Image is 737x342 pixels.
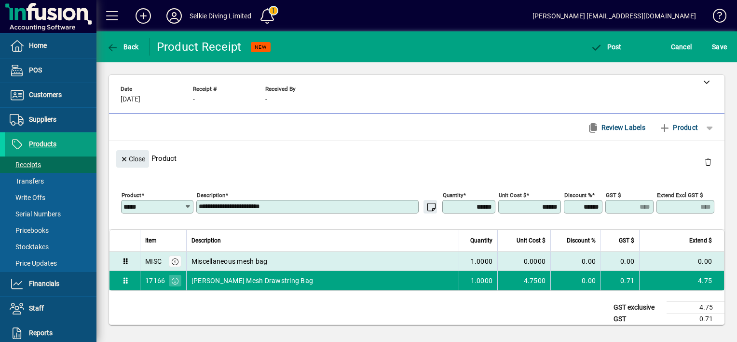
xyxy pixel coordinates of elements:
td: 0.00 [601,252,639,271]
a: Pricebooks [5,222,96,239]
td: 4.75 [667,302,724,313]
td: 1.0000 [459,271,497,290]
a: POS [5,58,96,83]
span: ost [590,43,622,51]
a: Serial Numbers [5,206,96,222]
span: Financials [29,280,59,287]
span: 4.7500 [524,276,546,285]
button: Profile [159,7,190,25]
td: 0.00 [550,252,601,271]
span: Item [145,235,157,246]
mat-label: Quantity [443,192,463,199]
span: Extend $ [689,235,712,246]
td: [PERSON_NAME] Mesh Drawstring Bag [186,271,459,290]
span: Quantity [470,235,492,246]
span: Write Offs [10,194,45,201]
span: Unit Cost $ [517,235,546,246]
div: MISC [145,256,162,266]
span: Reports [29,329,53,337]
span: Stocktakes [10,243,49,251]
span: Home [29,42,47,49]
a: Financials [5,272,96,296]
span: 0.0000 [524,256,546,266]
div: [PERSON_NAME] [EMAIL_ADDRESS][DOMAIN_NAME] [532,8,696,24]
app-page-header-button: Back [96,38,150,56]
span: ave [712,39,727,55]
span: POS [29,66,42,74]
span: Description [191,235,221,246]
span: Transfers [10,177,44,185]
a: Transfers [5,173,96,189]
td: 0.71 [667,313,724,325]
span: Cancel [671,39,692,55]
app-page-header-button: Delete [696,157,720,166]
button: Cancel [669,38,695,56]
td: GST exclusive [609,302,667,313]
span: Close [120,151,145,167]
span: P [607,43,612,51]
span: Pricebooks [10,227,49,234]
div: 17166 [145,276,165,285]
span: Suppliers [29,115,56,123]
td: 0.00 [550,271,601,290]
div: Product Receipt [157,39,242,55]
button: Product [654,119,703,136]
span: NEW [255,44,267,50]
a: Home [5,34,96,58]
div: Product [109,141,724,176]
button: Close [116,150,149,168]
span: Receipts [10,161,41,169]
span: Product [659,120,698,135]
button: Save [710,38,729,56]
mat-label: Unit Cost $ [499,192,526,199]
td: 0.00 [639,252,724,271]
span: Review Labels [587,120,645,135]
span: - [265,96,267,103]
button: Back [104,38,141,56]
span: Discount % [567,235,596,246]
td: 1.0000 [459,252,497,271]
mat-label: Discount % [564,192,592,199]
a: Knowledge Base [706,2,725,33]
span: - [193,96,195,103]
mat-label: GST $ [606,192,621,199]
mat-label: Description [197,192,225,199]
button: Post [588,38,624,56]
span: Back [107,43,139,51]
a: Stocktakes [5,239,96,255]
a: Staff [5,297,96,321]
span: Customers [29,91,62,99]
span: GST $ [619,235,634,246]
a: Customers [5,83,96,107]
app-page-header-button: Close [114,154,151,163]
td: 4.75 [639,271,724,290]
mat-label: Extend excl GST $ [657,192,703,199]
a: Write Offs [5,189,96,206]
span: S [712,43,716,51]
a: Receipts [5,157,96,173]
td: GST [609,313,667,325]
span: Serial Numbers [10,210,61,218]
span: Products [29,140,56,148]
a: Price Updates [5,255,96,271]
button: Add [128,7,159,25]
mat-label: Product [122,192,141,199]
span: Staff [29,304,44,312]
span: [DATE] [121,96,140,103]
button: Review Labels [583,119,649,136]
span: Price Updates [10,259,57,267]
button: Delete [696,150,720,173]
div: Selkie Diving Limited [190,8,252,24]
a: Suppliers [5,108,96,132]
td: Miscellaneous mesh bag [186,252,459,271]
td: 0.71 [601,271,639,290]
